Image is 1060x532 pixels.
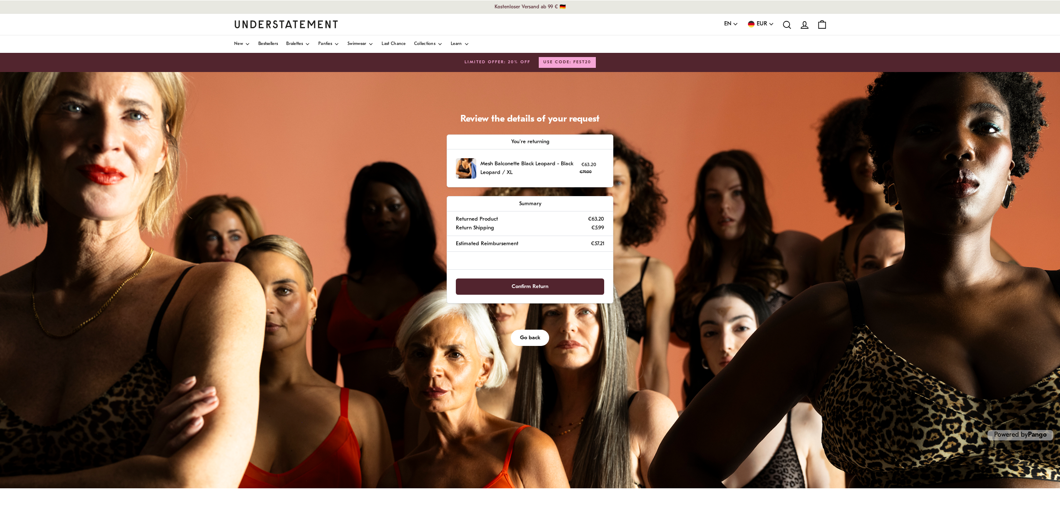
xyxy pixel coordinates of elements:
span: Panties [318,42,332,46]
img: WIPO-BRA-017-XL-Black-leopard_3_b8d4e841-25f6-472f-9b13-75e9024b26b5.jpg [456,158,476,179]
p: Estimated Reimbursement [456,239,518,248]
span: Learn [451,42,462,46]
span: Bestsellers [258,42,278,46]
span: Confirm Return [512,279,548,294]
p: Kostenloser Versand ab 99 € 🇩🇪 [467,2,593,12]
h1: Review the details of your request [447,114,613,126]
button: Go back [511,330,550,346]
span: LIMITED OFFER: 20% OFF [465,59,530,66]
p: €5.99 [591,224,604,232]
p: Return Shipping [456,224,494,232]
a: Last Chance [382,35,405,53]
span: Swimwear [347,42,366,46]
a: Bestsellers [258,35,278,53]
a: New [234,35,250,53]
p: €57.21 [591,239,604,248]
p: You're returning [456,137,604,146]
button: Confirm Return [456,278,604,295]
button: USE CODE: FEST20 [539,57,596,68]
a: Collections [414,35,442,53]
a: Swimwear [347,35,373,53]
a: Pango [1028,432,1047,438]
p: Mesh Balconette Black Leopard - Black Leopard / XL [480,159,575,177]
span: New [234,42,243,46]
button: EN [724,20,738,29]
a: Panties [318,35,339,53]
span: Last Chance [382,42,405,46]
p: Returned Product [456,215,498,224]
strike: €79.00 [580,170,592,174]
p: Powered by [987,430,1053,440]
p: €63.20 [588,215,604,224]
a: Learn [451,35,469,53]
button: EUR [747,20,774,29]
p: €63.20 [580,161,598,176]
a: Understatement Homepage [234,20,338,28]
a: LIMITED OFFER: 20% OFFUSE CODE: FEST20 [234,57,826,68]
span: EN [724,20,731,29]
span: Collections [414,42,435,46]
a: Bralettes [286,35,310,53]
span: EUR [757,20,767,29]
span: Go back [520,330,540,346]
span: Bralettes [286,42,303,46]
p: Summary [456,199,604,208]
